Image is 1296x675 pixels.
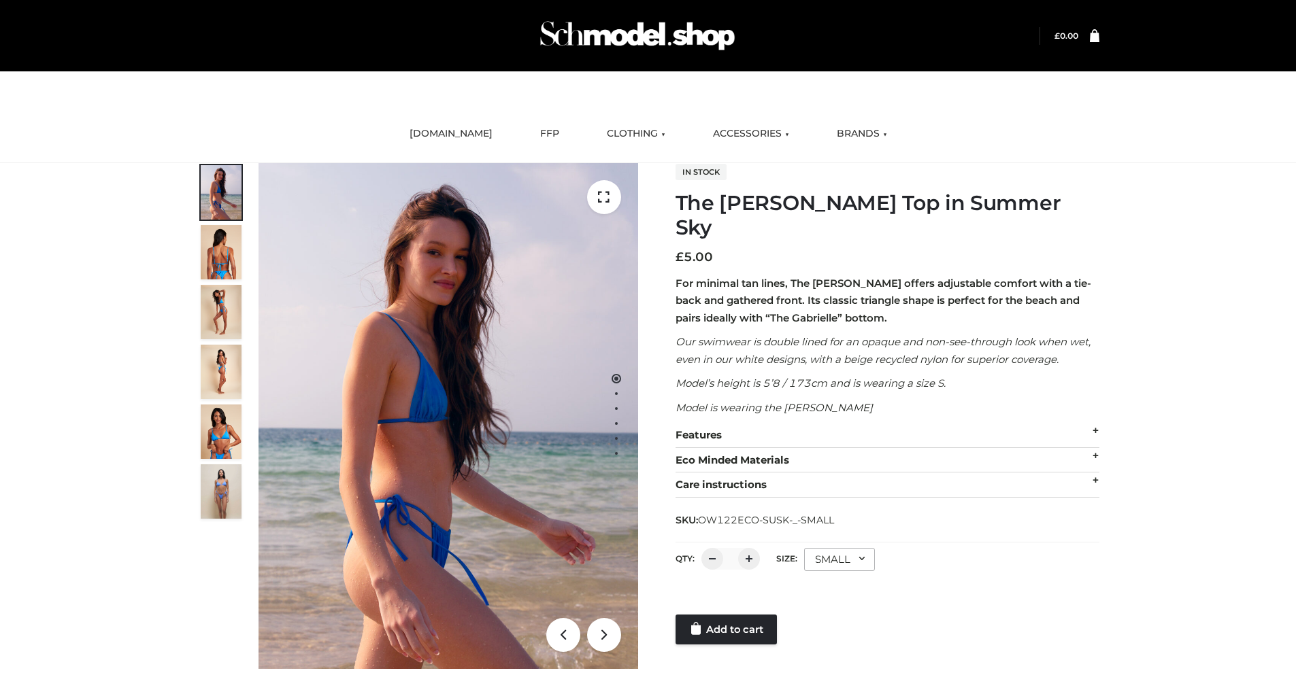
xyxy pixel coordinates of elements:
[804,548,875,571] div: SMALL
[676,448,1099,473] div: Eco Minded Materials
[676,191,1099,240] h1: The [PERSON_NAME] Top in Summer Sky
[597,119,676,149] a: CLOTHING
[535,9,740,63] img: Schmodel Admin 964
[676,423,1099,448] div: Features
[201,345,242,399] img: 3.Alex-top_CN-1-1-2.jpg
[676,164,727,180] span: In stock
[698,514,834,526] span: OW122ECO-SUSK-_-SMALL
[676,401,873,414] em: Model is wearing the [PERSON_NAME]
[201,165,242,220] img: 1.Alex-top_SS-1_4464b1e7-c2c9-4e4b-a62c-58381cd673c0-1.jpg
[676,377,946,390] em: Model’s height is 5’8 / 173cm and is wearing a size S.
[201,225,242,279] img: 5.Alex-top_CN-1-1_1-1.jpg
[703,119,799,149] a: ACCESSORIES
[676,249,713,264] bdi: 5.00
[676,277,1091,324] strong: For minimal tan lines, The [PERSON_NAME] offers adjustable comfort with a tie-back and gathered f...
[530,119,569,149] a: FFP
[201,404,242,459] img: 2.Alex-top_CN-1-1-2.jpg
[676,335,1091,366] em: Our swimwear is double lined for an opaque and non-see-through look when wet, even in our white d...
[827,119,897,149] a: BRANDS
[676,615,777,644] a: Add to cart
[201,464,242,519] img: SSVC.jpg
[676,472,1099,498] div: Care instructions
[676,553,695,564] label: QTY:
[1054,31,1060,41] span: £
[259,163,638,669] img: 1.Alex-top_SS-1_4464b1e7-c2c9-4e4b-a62c-58381cd673c0 (1)
[1054,31,1078,41] bdi: 0.00
[676,249,684,264] span: £
[399,119,503,149] a: [DOMAIN_NAME]
[776,553,797,564] label: Size:
[676,512,835,528] span: SKU:
[201,285,242,339] img: 4.Alex-top_CN-1-1-2.jpg
[1054,31,1078,41] a: £0.00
